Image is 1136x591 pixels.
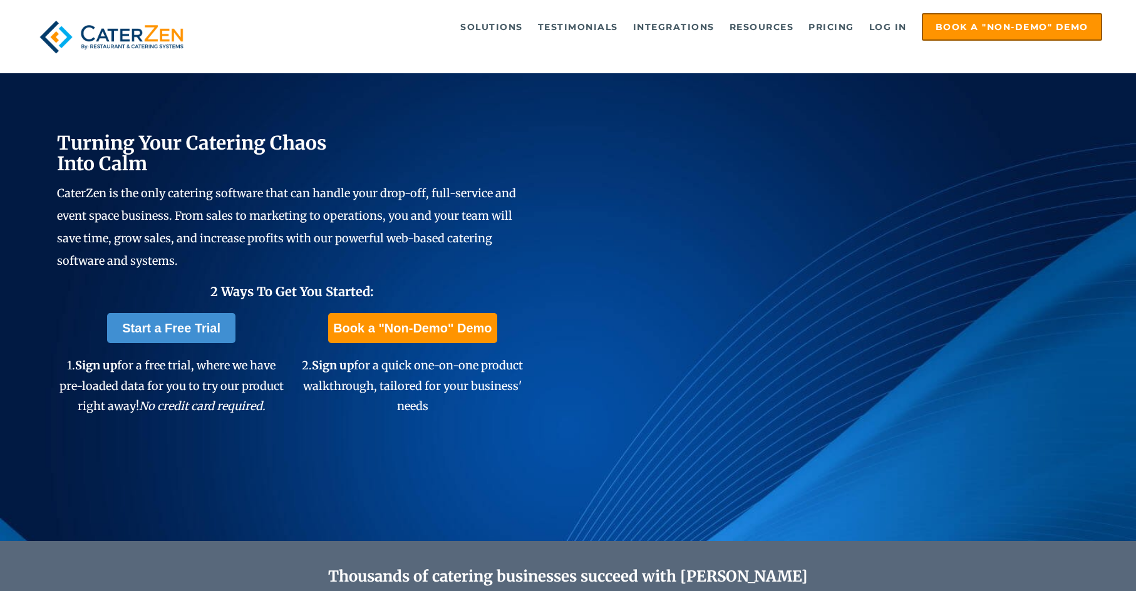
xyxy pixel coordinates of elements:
[627,14,721,39] a: Integrations
[107,313,235,343] a: Start a Free Trial
[34,13,189,61] img: caterzen
[217,13,1102,41] div: Navigation Menu
[57,186,516,268] span: CaterZen is the only catering software that can handle your drop-off, full-service and event spac...
[1025,542,1122,577] iframe: Help widget launcher
[863,14,913,39] a: Log in
[113,568,1022,586] h2: Thousands of catering businesses succeed with [PERSON_NAME]
[139,399,266,413] em: No credit card required.
[802,14,860,39] a: Pricing
[75,358,117,373] span: Sign up
[210,284,374,299] span: 2 Ways To Get You Started:
[328,313,497,343] a: Book a "Non-Demo" Demo
[723,14,800,39] a: Resources
[922,13,1102,41] a: Book a "Non-Demo" Demo
[57,131,327,175] span: Turning Your Catering Chaos Into Calm
[302,358,523,413] span: 2. for a quick one-on-one product walkthrough, tailored for your business' needs
[312,358,354,373] span: Sign up
[59,358,284,413] span: 1. for a free trial, where we have pre-loaded data for you to try our product right away!
[532,14,624,39] a: Testimonials
[454,14,529,39] a: Solutions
